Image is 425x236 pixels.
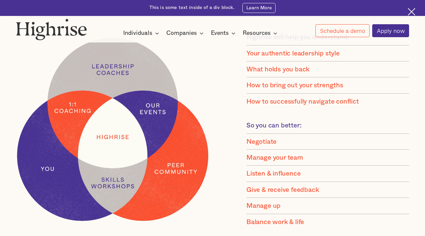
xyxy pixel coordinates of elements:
[246,202,281,210] div: Manage up
[16,19,87,40] img: Highrise logo
[315,24,370,37] a: Schedule a demo
[246,218,304,226] div: Balance work & life
[246,154,303,162] div: Manage your team
[123,29,152,37] div: Individuals
[243,29,271,37] div: Resources
[246,170,300,178] div: Listen & influence
[246,98,359,106] div: How to successfully navigate conflict
[243,29,279,37] div: Resources
[166,29,197,37] div: Companies
[149,5,235,11] div: This is some text inside of a div block.
[211,29,237,37] div: Events
[166,29,206,37] div: Companies
[242,3,276,13] a: Learn More
[246,121,301,129] div: So you can better:
[246,186,319,194] div: Give & receive feedback
[211,29,229,37] div: Events
[123,29,161,37] div: Individuals
[372,24,409,38] a: Apply now
[246,81,343,89] div: How to bring out your strengths
[246,138,277,146] div: Negotiate
[246,65,309,73] div: What holds you back
[246,49,340,57] div: Your authentic leadership style
[408,8,415,16] img: Cross icon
